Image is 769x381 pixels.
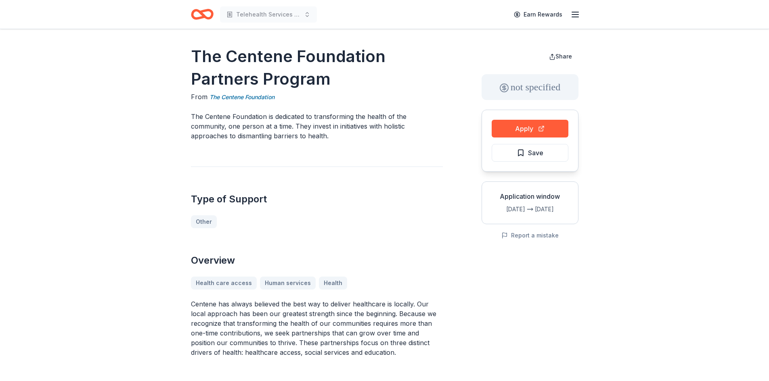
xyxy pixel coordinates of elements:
[492,120,568,137] button: Apply
[509,7,567,22] a: Earn Rewards
[191,215,217,228] a: Other
[528,148,543,158] span: Save
[543,48,578,65] button: Share
[492,144,568,162] button: Save
[488,192,572,201] div: Application window
[501,231,559,240] button: Report a mistake
[191,92,443,102] div: From
[191,193,443,206] h2: Type of Support
[191,254,443,267] h2: Overview
[191,5,214,24] a: Home
[535,204,572,214] div: [DATE]
[191,299,443,357] p: Centene has always believed the best way to deliver healthcare is locally. Our local approach has...
[220,6,317,23] button: Telehealth Services for People with Intellectual and Developmental Disabilities
[488,204,525,214] div: [DATE]
[210,92,274,102] a: The Centene Foundation
[191,112,443,141] p: The Centene Foundation is dedicated to transforming the health of the community, one person at a ...
[236,10,301,19] span: Telehealth Services for People with Intellectual and Developmental Disabilities
[555,53,572,60] span: Share
[482,74,578,100] div: not specified
[191,45,443,90] h1: The Centene Foundation Partners Program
